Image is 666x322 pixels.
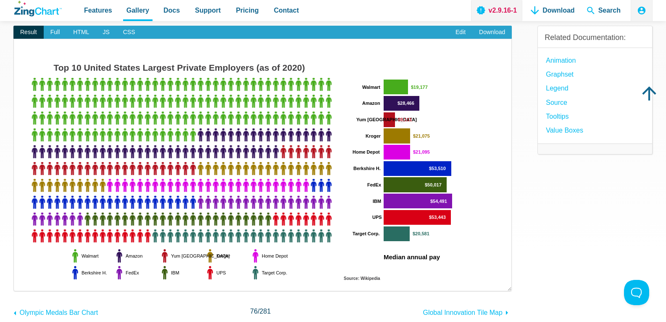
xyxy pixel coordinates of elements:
span: CSS [116,26,142,39]
a: Edit [449,26,472,39]
span: 76 [250,308,258,315]
a: Olympic Medals Bar Chart [13,305,98,318]
a: source [546,97,567,108]
span: Full [44,26,67,39]
span: Support [195,5,221,16]
span: Contact [274,5,299,16]
a: Value Boxes [546,125,583,136]
span: JS [96,26,116,39]
iframe: Toggle Customer Support [624,280,649,305]
span: Docs [163,5,180,16]
span: Pricing [236,5,258,16]
span: Olympic Medals Bar Chart [19,309,98,316]
span: HTML [66,26,96,39]
a: Legend [546,82,568,94]
span: Result [13,26,44,39]
span: 281 [260,308,271,315]
h3: Related Documentation: [545,33,645,43]
a: Download [472,26,512,39]
span: Gallery [126,5,149,16]
a: Animation [546,55,576,66]
a: Global Innovation Tile Map [423,305,512,318]
span: / [250,306,271,317]
a: ZingChart Logo. Click to return to the homepage [14,1,62,16]
div: ​ [13,39,512,291]
a: Tooltips [546,111,569,122]
a: Graphset [546,69,574,80]
span: Global Innovation Tile Map [423,309,502,316]
span: Features [84,5,112,16]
